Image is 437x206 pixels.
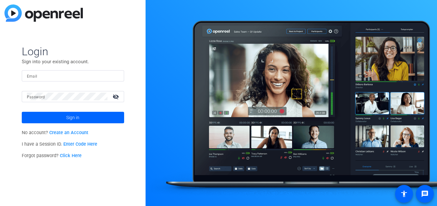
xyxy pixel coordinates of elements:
a: Create an Account [49,130,88,135]
span: Forgot password? [22,153,82,158]
mat-icon: visibility_off [109,92,124,101]
p: Sign into your existing account. [22,58,124,65]
a: Click Here [60,153,82,158]
mat-icon: message [421,190,429,198]
span: No account? [22,130,89,135]
span: Sign in [66,110,79,126]
mat-icon: accessibility [400,190,408,198]
img: blue-gradient.svg [4,4,83,22]
mat-label: Email [27,74,37,79]
mat-label: Password [27,95,45,99]
span: Login [22,45,124,58]
input: Enter Email Address [27,72,119,80]
span: I have a Session ID. [22,141,98,147]
a: Enter Code Here [63,141,97,147]
button: Sign in [22,112,124,123]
